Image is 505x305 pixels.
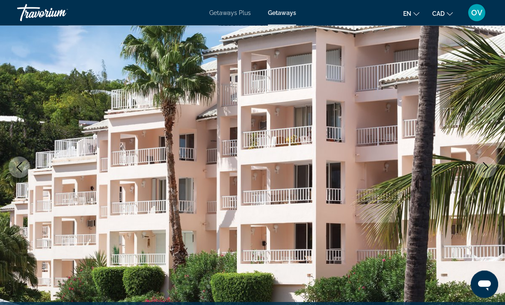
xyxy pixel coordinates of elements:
[471,271,498,298] iframe: Button to launch messaging window
[9,157,30,178] button: Previous image
[403,10,411,17] span: en
[268,9,296,16] a: Getaways
[475,157,496,178] button: Next image
[471,9,482,17] span: OV
[403,7,419,20] button: Change language
[432,10,445,17] span: CAD
[432,7,453,20] button: Change currency
[466,4,488,22] button: User Menu
[17,2,103,24] a: Travorium
[209,9,251,16] a: Getaways Plus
